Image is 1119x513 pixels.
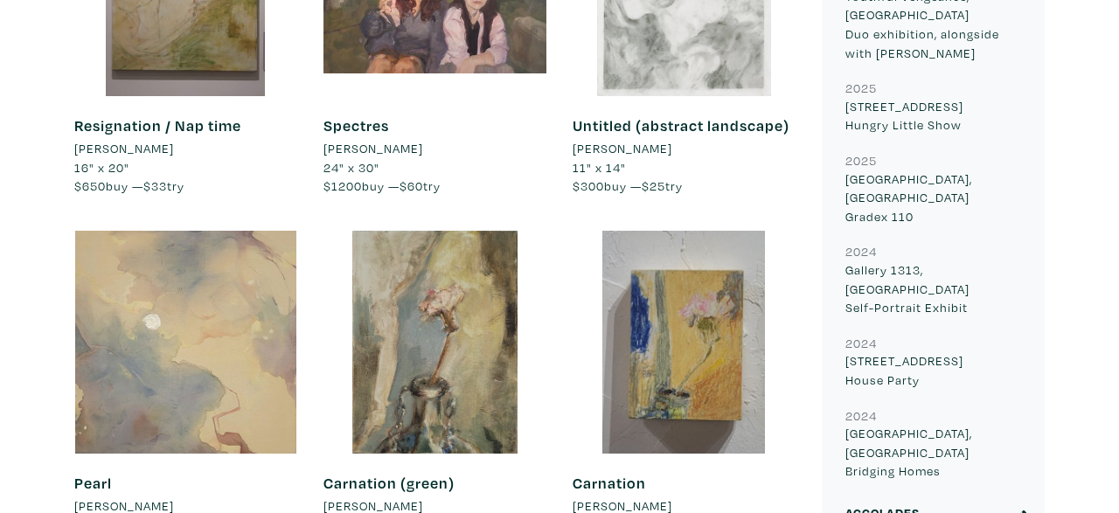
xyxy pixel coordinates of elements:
[74,115,241,135] a: Resignation / Nap time
[323,177,441,194] span: buy — try
[74,159,129,176] span: 16" x 20"
[845,424,1021,481] p: [GEOGRAPHIC_DATA], [GEOGRAPHIC_DATA] Bridging Homes
[74,139,297,158] a: [PERSON_NAME]
[845,407,877,424] small: 2024
[573,115,789,135] a: Untitled (abstract landscape)
[323,115,389,135] a: Spectres
[573,177,604,194] span: $300
[845,243,877,260] small: 2024
[323,139,423,158] li: [PERSON_NAME]
[845,351,1021,389] p: [STREET_ADDRESS] House Party
[74,177,106,194] span: $650
[74,139,174,158] li: [PERSON_NAME]
[573,139,672,158] li: [PERSON_NAME]
[845,260,1021,317] p: Gallery 1313, [GEOGRAPHIC_DATA] Self-Portrait Exhibit
[573,177,683,194] span: buy — try
[573,139,796,158] a: [PERSON_NAME]
[400,177,423,194] span: $60
[323,177,362,194] span: $1200
[845,97,1021,135] p: [STREET_ADDRESS] Hungry Little Show
[642,177,665,194] span: $25
[323,139,546,158] a: [PERSON_NAME]
[74,473,112,493] a: Pearl
[845,152,877,169] small: 2025
[74,177,184,194] span: buy — try
[845,80,877,96] small: 2025
[323,473,455,493] a: Carnation (green)
[143,177,167,194] span: $33
[573,473,646,493] a: Carnation
[845,335,877,351] small: 2024
[323,159,379,176] span: 24" x 30"
[573,159,626,176] span: 11" x 14"
[845,170,1021,226] p: [GEOGRAPHIC_DATA], [GEOGRAPHIC_DATA] Gradex 110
